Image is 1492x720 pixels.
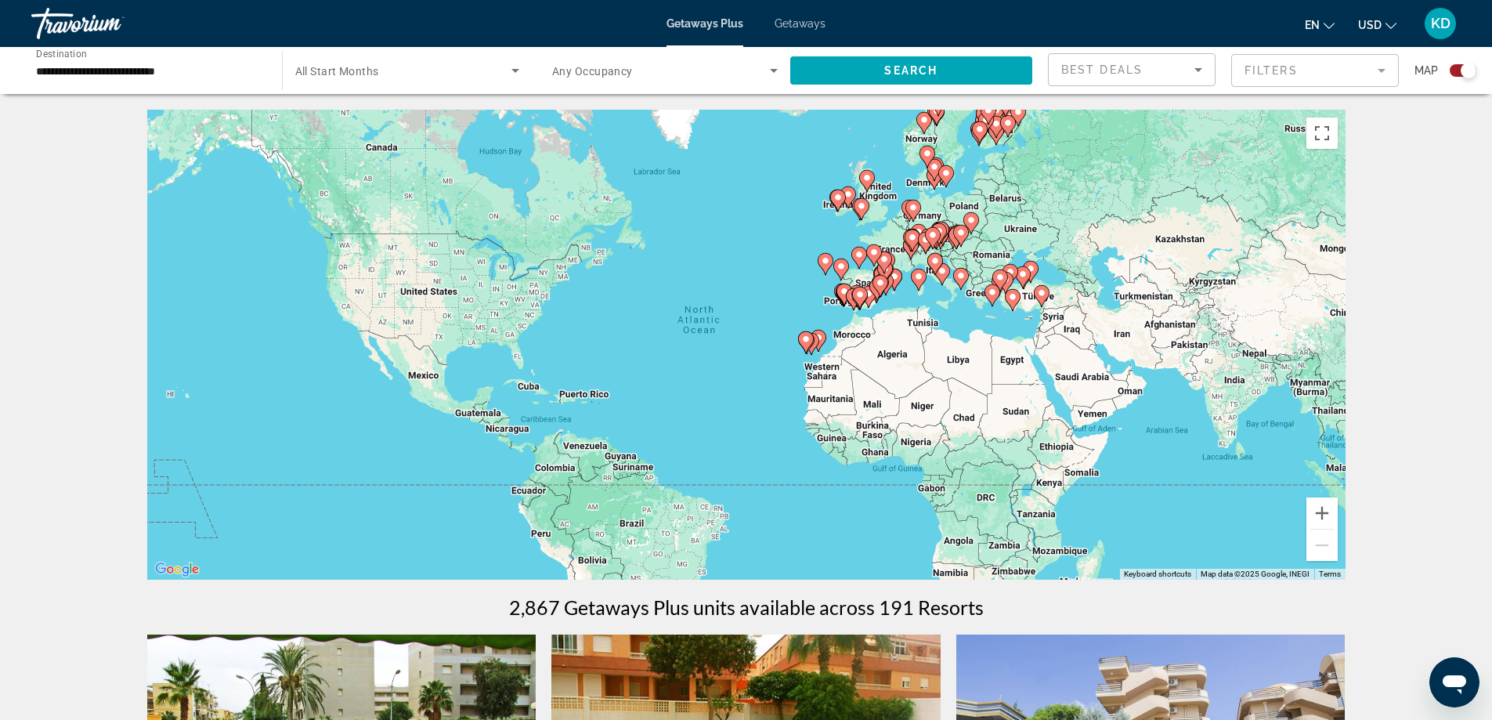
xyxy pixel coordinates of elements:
[31,3,188,44] a: Travorium
[1305,19,1320,31] span: en
[1319,570,1341,578] a: Terms (opens in new tab)
[552,65,633,78] span: Any Occupancy
[1358,13,1396,36] button: Change currency
[1061,60,1202,79] mat-select: Sort by
[1124,569,1191,580] button: Keyboard shortcuts
[1231,53,1399,88] button: Filter
[151,559,203,580] a: Open this area in Google Maps (opens a new window)
[1414,60,1438,81] span: Map
[790,56,1033,85] button: Search
[151,559,203,580] img: Google
[295,65,379,78] span: All Start Months
[775,17,825,30] a: Getaways
[667,17,743,30] a: Getaways Plus
[1201,570,1310,578] span: Map data ©2025 Google, INEGI
[36,48,87,59] span: Destination
[1306,530,1338,561] button: Zoom out
[884,64,937,77] span: Search
[1306,497,1338,529] button: Zoom in
[509,595,984,619] h1: 2,867 Getaways Plus units available across 191 Resorts
[1306,118,1338,149] button: Toggle fullscreen view
[1061,63,1143,76] span: Best Deals
[1431,16,1450,31] span: KD
[1429,657,1479,707] iframe: Button to launch messaging window
[1305,13,1335,36] button: Change language
[1358,19,1382,31] span: USD
[1420,7,1461,40] button: User Menu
